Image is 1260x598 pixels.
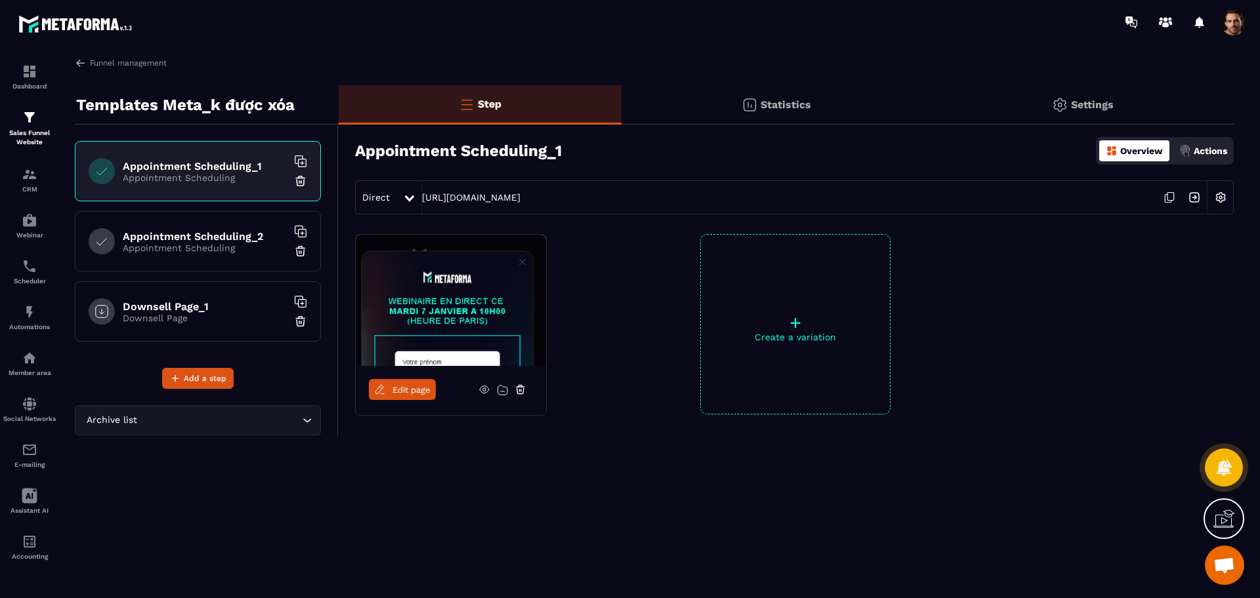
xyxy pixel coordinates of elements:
[761,98,811,111] p: Statistics
[3,553,56,560] p: Accounting
[3,294,56,340] a: automationsautomationsAutomations
[3,369,56,376] p: Member area
[1179,145,1191,157] img: actions.d6e523a2.png
[3,157,56,203] a: formationformationCRM
[392,385,430,395] span: Edit page
[1182,185,1207,210] img: arrow-next.bcc2205e.svg
[22,258,37,274] img: scheduler
[3,461,56,468] p: E-mailing
[22,534,37,549] img: accountant
[75,57,167,69] a: Funnel management
[140,413,299,428] input: Search for option
[459,96,474,112] img: bars-o.4a397970.svg
[742,97,757,113] img: stats.20deebd0.svg
[3,203,56,249] a: automationsautomationsWebinar
[3,478,56,524] a: Assistant AI
[362,192,390,203] span: Direct
[123,300,287,313] h6: Downsell Page_1
[123,313,287,323] p: Downsell Page
[3,54,56,100] a: formationformationDashboard
[162,368,234,389] button: Add a step
[3,83,56,90] p: Dashboard
[1194,146,1227,156] p: Actions
[478,98,501,110] p: Step
[22,110,37,125] img: formation
[22,442,37,458] img: email
[22,167,37,182] img: formation
[22,396,37,412] img: social-network
[3,340,56,386] a: automationsautomationsMember area
[1120,146,1163,156] p: Overview
[701,313,890,332] p: +
[184,372,226,385] span: Add a step
[3,432,56,478] a: emailemailE-mailing
[3,186,56,193] p: CRM
[294,174,307,188] img: trash
[1071,98,1114,111] p: Settings
[294,315,307,328] img: trash
[3,507,56,514] p: Assistant AI
[3,129,56,147] p: Sales Funnel Website
[3,524,56,570] a: accountantaccountantAccounting
[3,277,56,285] p: Scheduler
[1052,97,1068,113] img: setting-gr.5f69749f.svg
[3,100,56,157] a: formationformationSales Funnel Website
[123,172,287,183] p: Appointment Scheduling
[1208,185,1233,210] img: setting-w.858f3a88.svg
[75,405,321,435] div: Search for option
[22,350,37,366] img: automations
[3,415,56,422] p: Social Networks
[356,235,546,366] img: image
[83,413,140,428] span: Archive list
[1106,145,1118,157] img: dashboard-orange.40269519.svg
[3,231,56,239] p: Webinar
[123,160,287,172] h6: Appointment Scheduling_1
[1205,546,1244,585] div: Mở cuộc trò chuyện
[355,142,562,160] h3: Appointment Scheduling_1
[123,230,287,243] h6: Appointment Scheduling_2
[22,212,37,228] img: automations
[369,379,436,400] a: Edit page
[3,249,56,294] a: schedulerschedulerScheduler
[422,192,520,203] a: [URL][DOMAIN_NAME]
[22,304,37,320] img: automations
[701,332,890,342] p: Create a variation
[3,323,56,330] p: Automations
[3,386,56,432] a: social-networksocial-networkSocial Networks
[75,57,87,69] img: arrow
[22,64,37,79] img: formation
[123,243,287,253] p: Appointment Scheduling
[76,92,295,118] p: Templates Meta_k được xóa
[18,12,136,36] img: logo
[294,245,307,258] img: trash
